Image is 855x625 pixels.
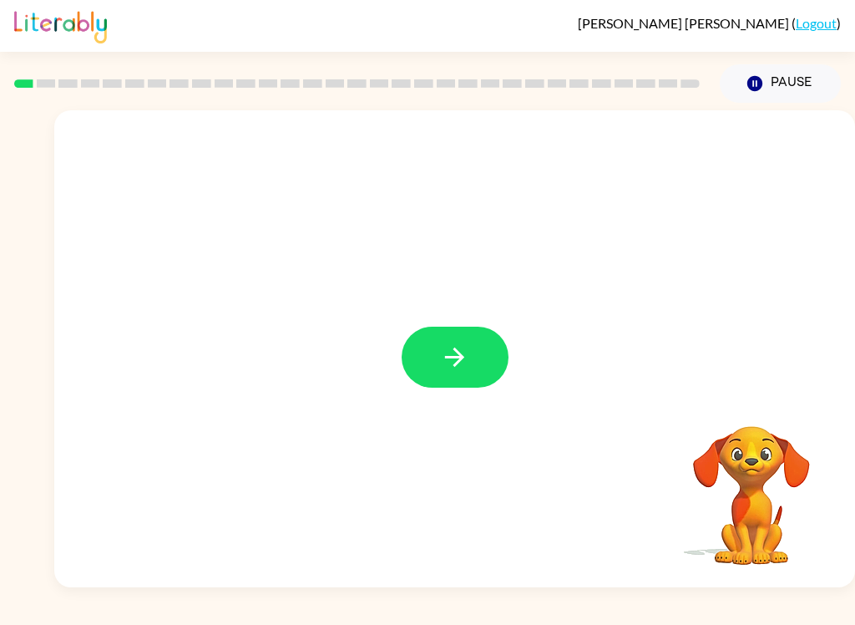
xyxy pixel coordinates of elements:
button: Pause [720,64,841,103]
div: ( ) [578,15,841,31]
video: Your browser must support playing .mp4 files to use Literably. Please try using another browser. [668,400,835,567]
span: [PERSON_NAME] [PERSON_NAME] [578,15,792,31]
img: Literably [14,7,107,43]
a: Logout [796,15,837,31]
